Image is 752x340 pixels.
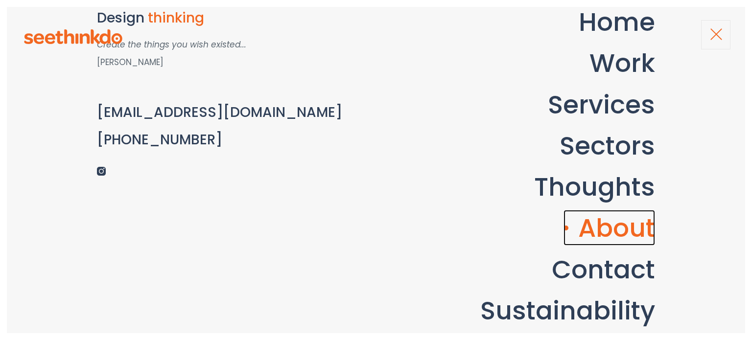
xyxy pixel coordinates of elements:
[533,87,655,122] a: Services
[519,169,655,204] a: Thoughts
[564,210,655,246] a: About
[97,103,342,122] a: [EMAIL_ADDRESS][DOMAIN_NAME]
[24,29,122,44] img: see-think-do-logo.png
[466,293,655,328] a: Sustainability
[537,251,655,287] a: Contact
[97,130,222,149] a: [PHONE_NUMBER]
[97,167,106,176] img: instagram-dark.png
[545,128,655,163] a: Sectors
